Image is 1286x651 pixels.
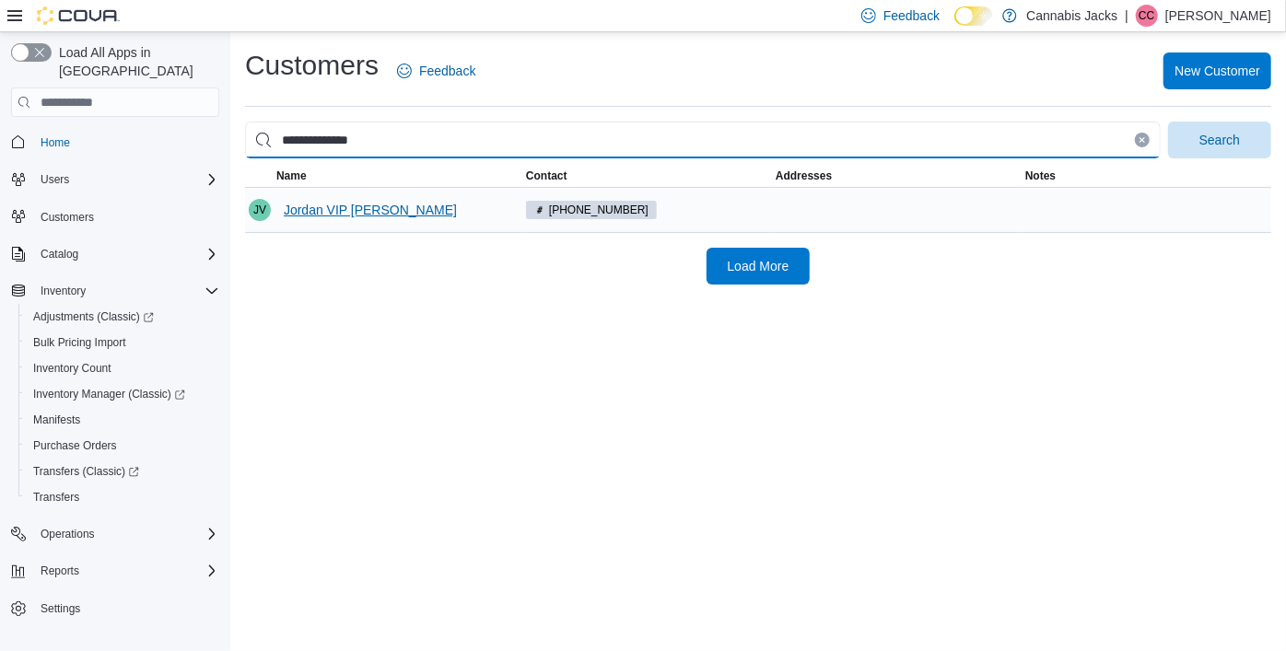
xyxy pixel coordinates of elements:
button: Load More [707,248,810,285]
input: Dark Mode [954,6,993,26]
p: [PERSON_NAME] [1165,5,1271,27]
span: Transfers [33,490,79,505]
a: Settings [33,598,88,620]
span: Manifests [33,413,80,427]
span: Catalog [41,247,78,262]
button: Operations [33,523,102,545]
span: Operations [41,527,95,541]
span: Feedback [883,6,940,25]
a: Manifests [26,409,88,431]
span: Home [33,130,219,153]
span: Home [41,135,70,150]
button: Inventory [4,278,227,304]
p: Cannabis Jacks [1026,5,1117,27]
span: Inventory Count [26,357,219,379]
span: Manifests [26,409,219,431]
a: Transfers [26,486,87,508]
a: Inventory Manager (Classic) [18,381,227,407]
span: Users [33,169,219,191]
a: Inventory Count [26,357,119,379]
span: Settings [33,597,219,620]
span: Reports [33,560,219,582]
button: New Customer [1163,52,1271,89]
a: Inventory Manager (Classic) [26,383,193,405]
a: Home [33,132,77,154]
a: Feedback [390,52,483,89]
button: Inventory Count [18,355,227,381]
span: Load All Apps in [GEOGRAPHIC_DATA] [52,43,219,80]
h1: Customers [245,47,379,84]
button: Customers [4,203,227,230]
span: Operations [33,523,219,545]
span: JV [253,199,266,221]
span: Jordan VIP [PERSON_NAME] [284,201,457,219]
a: Purchase Orders [26,435,124,457]
div: Jordan VIP [249,199,271,221]
button: Jordan VIP [PERSON_NAME] [276,192,464,228]
button: Manifests [18,407,227,433]
button: Inventory [33,280,93,302]
button: Users [4,167,227,192]
span: Transfers (Classic) [33,464,139,479]
div: Corey Casola [1136,5,1158,27]
button: Bulk Pricing Import [18,330,227,355]
button: Users [33,169,76,191]
span: Name [276,169,307,183]
span: Customers [41,210,94,225]
span: (705) 297-1397 [526,201,657,219]
span: Contact [526,169,567,183]
button: Reports [4,558,227,584]
span: Inventory Manager (Classic) [26,383,219,405]
span: Bulk Pricing Import [33,335,126,350]
span: Adjustments (Classic) [26,306,219,328]
a: Adjustments (Classic) [18,304,227,330]
span: New Customer [1175,62,1260,80]
span: Addresses [776,169,832,183]
a: Adjustments (Classic) [26,306,161,328]
button: Settings [4,595,227,622]
button: Clear input [1135,133,1150,147]
span: Notes [1025,169,1056,183]
button: Reports [33,560,87,582]
span: Inventory Count [33,361,111,376]
button: Catalog [33,243,86,265]
button: Transfers [18,484,227,510]
button: Operations [4,521,227,547]
span: Inventory [33,280,219,302]
button: Catalog [4,241,227,267]
span: Transfers (Classic) [26,460,219,482]
span: Catalog [33,243,219,265]
a: Bulk Pricing Import [26,331,134,354]
span: Users [41,172,69,187]
span: Load More [728,257,789,275]
span: Transfers [26,486,219,508]
span: Dark Mode [954,26,955,27]
p: | [1125,5,1128,27]
span: [PHONE_NUMBER] [549,202,649,218]
button: Purchase Orders [18,433,227,459]
a: Transfers (Classic) [18,459,227,484]
span: Customers [33,205,219,228]
span: Feedback [419,62,475,80]
span: Inventory Manager (Classic) [33,387,185,401]
a: Customers [33,206,101,228]
span: Reports [41,564,79,578]
span: CC [1139,5,1154,27]
button: Search [1168,122,1271,158]
span: Adjustments (Classic) [33,309,154,324]
img: Cova [37,6,120,25]
span: Purchase Orders [26,435,219,457]
span: Bulk Pricing Import [26,331,219,354]
span: Search [1199,131,1240,149]
a: Transfers (Classic) [26,460,146,482]
span: Purchase Orders [33,438,117,453]
span: Settings [41,601,80,616]
span: Inventory [41,284,86,298]
button: Home [4,128,227,155]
